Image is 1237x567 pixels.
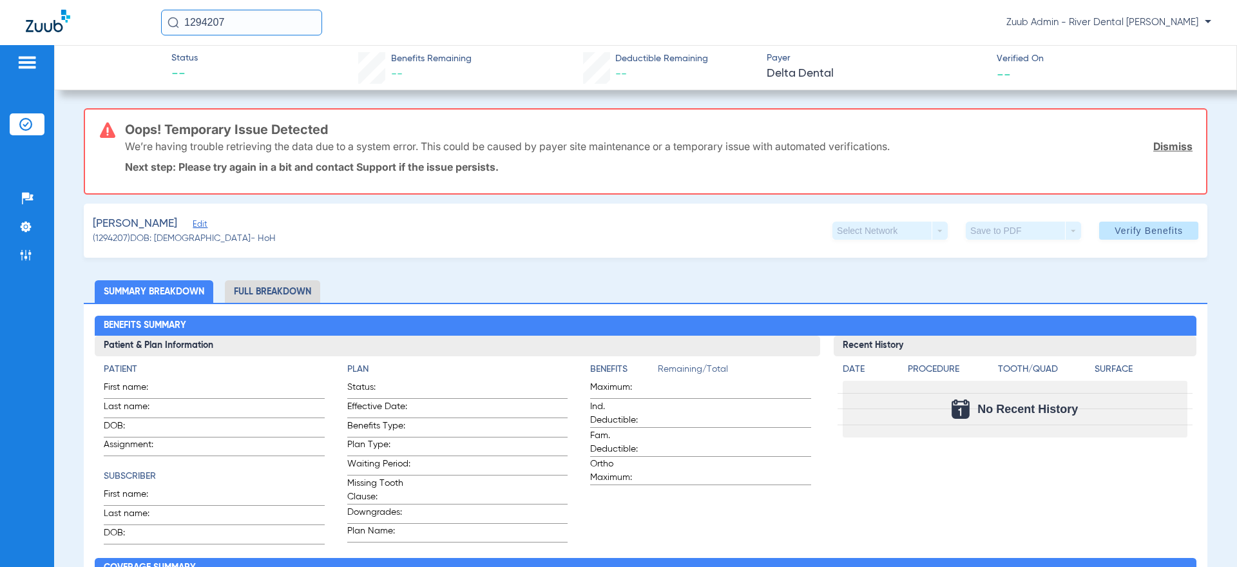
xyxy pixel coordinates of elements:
[843,363,897,381] app-breakdown-title: Date
[843,363,897,376] h4: Date
[347,457,410,475] span: Waiting Period:
[104,419,167,437] span: DOB:
[347,363,568,376] h4: Plan
[95,316,1196,336] h2: Benefits Summary
[908,363,993,381] app-breakdown-title: Procedure
[1099,222,1198,240] button: Verify Benefits
[347,506,410,523] span: Downgrades:
[590,457,653,485] span: Ortho Maximum:
[1006,16,1211,29] span: Zuub Admin - River Dental [PERSON_NAME]
[104,438,167,456] span: Assignment:
[1173,505,1237,567] iframe: Chat Widget
[391,52,472,66] span: Benefits Remaining
[347,438,410,456] span: Plan Type:
[998,363,1090,376] h4: Tooth/Quad
[1095,363,1187,381] app-breakdown-title: Surface
[952,399,970,419] img: Calendar
[95,336,820,356] h3: Patient & Plan Information
[1153,140,1193,153] a: Dismiss
[104,507,167,524] span: Last name:
[834,336,1196,356] h3: Recent History
[171,52,198,65] span: Status
[590,381,653,398] span: Maximum:
[347,477,410,504] span: Missing Tooth Clause:
[225,280,320,303] li: Full Breakdown
[104,526,167,544] span: DOB:
[590,363,658,381] app-breakdown-title: Benefits
[590,400,653,427] span: Ind. Deductible:
[125,140,890,153] p: We’re having trouble retrieving the data due to a system error. This could be caused by payer sit...
[104,400,167,418] span: Last name:
[93,232,276,245] span: (1294207) DOB: [DEMOGRAPHIC_DATA] - HoH
[1095,363,1187,376] h4: Surface
[658,363,810,381] span: Remaining/Total
[997,67,1011,81] span: --
[193,220,204,232] span: Edit
[17,55,37,70] img: hamburger-icon
[104,363,324,376] h4: Patient
[997,52,1216,66] span: Verified On
[104,381,167,398] span: First name:
[615,68,627,80] span: --
[104,470,324,483] h4: Subscriber
[1115,226,1183,236] span: Verify Benefits
[95,280,213,303] li: Summary Breakdown
[977,403,1078,416] span: No Recent History
[615,52,708,66] span: Deductible Remaining
[171,66,198,84] span: --
[100,122,115,138] img: error-icon
[168,17,179,28] img: Search Icon
[125,123,1193,136] h3: Oops! Temporary Issue Detected
[391,68,403,80] span: --
[767,52,986,65] span: Payer
[104,488,167,505] span: First name:
[125,160,1193,173] p: Next step: Please try again in a bit and contact Support if the issue persists.
[590,363,658,376] h4: Benefits
[908,363,993,376] h4: Procedure
[998,363,1090,381] app-breakdown-title: Tooth/Quad
[767,66,986,82] span: Delta Dental
[347,400,410,418] span: Effective Date:
[93,216,177,232] span: [PERSON_NAME]
[347,524,410,542] span: Plan Name:
[347,419,410,437] span: Benefits Type:
[161,10,322,35] input: Search for patients
[26,10,70,32] img: Zuub Logo
[347,381,410,398] span: Status:
[590,429,653,456] span: Fam. Deductible:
